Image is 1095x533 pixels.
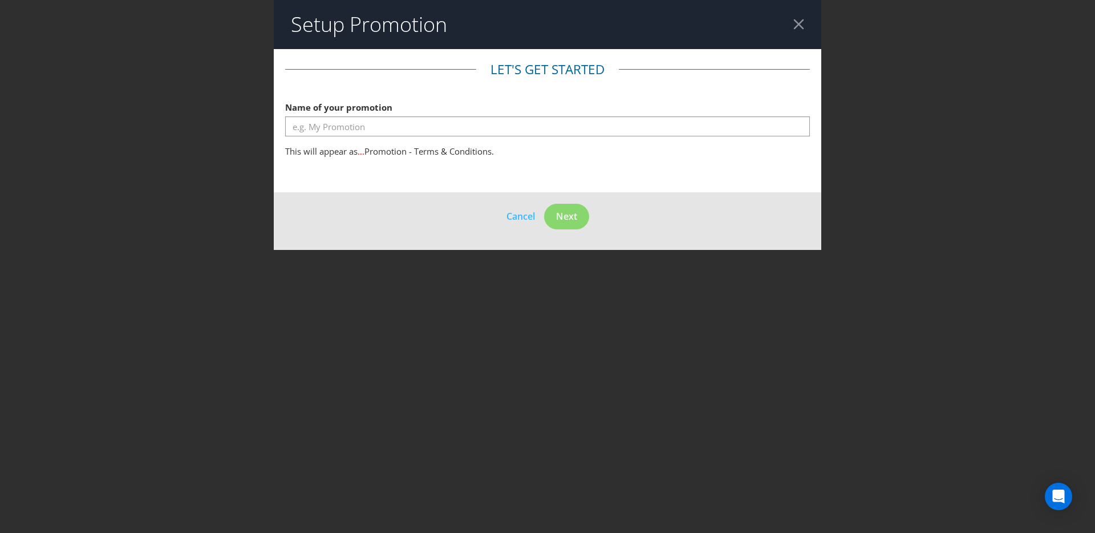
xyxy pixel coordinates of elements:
span: Name of your promotion [285,102,392,113]
button: Cancel [506,209,536,224]
span: This will appear as [285,146,358,157]
div: Open Intercom Messenger [1045,483,1072,510]
button: Next [544,204,589,229]
span: Cancel [506,210,535,223]
span: Next [556,210,577,223]
input: e.g. My Promotion [285,116,810,136]
span: Promotion - Terms & Conditions. [364,146,494,157]
legend: Let's get started [476,60,619,79]
h2: Setup Promotion [291,13,447,36]
span: ... [358,146,364,157]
